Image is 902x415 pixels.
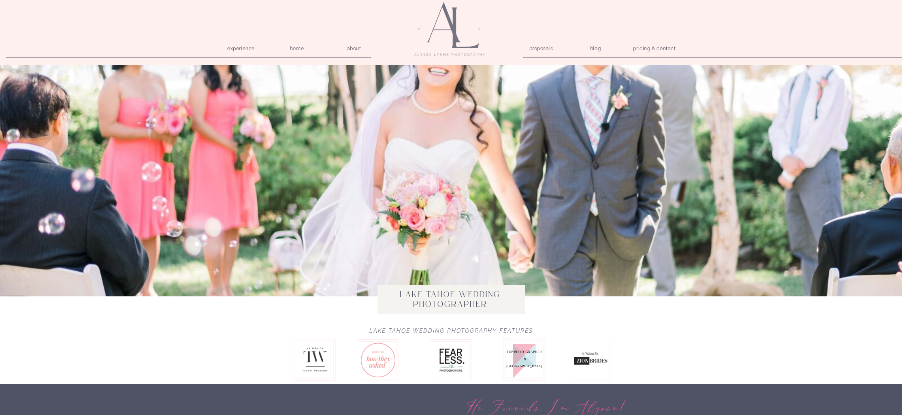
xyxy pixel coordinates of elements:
p: Top Photographer in [GEOGRAPHIC_DATA] [506,349,543,379]
a: pricing & contact [630,43,679,55]
h2: Lake Tahoe Wedding Photography Features [354,328,549,338]
p: hi friends, i'm alyssa! [431,398,663,413]
a: home [286,43,309,51]
h1: Lake Tahoe wedding photographer [378,290,522,309]
a: about [343,43,366,51]
a: experience [222,43,260,51]
a: proposals [529,43,552,51]
a: blog [584,43,607,51]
